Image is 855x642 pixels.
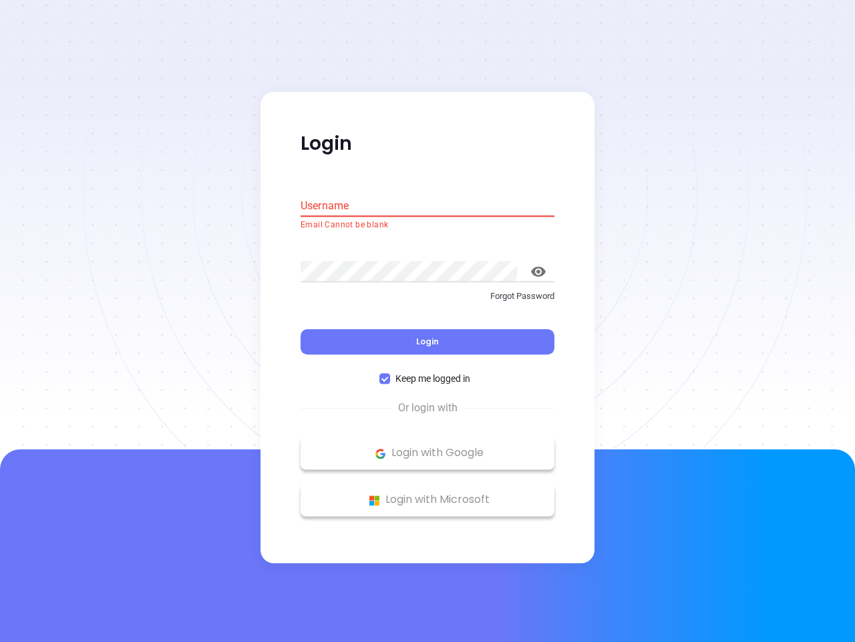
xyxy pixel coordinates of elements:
a: Forgot Password [301,290,554,314]
span: Login [416,336,439,348]
button: Microsoft Logo Login with Microsoft [301,484,554,517]
p: Login with Google [307,443,548,463]
p: Login with Microsoft [307,490,548,510]
button: Login [301,330,554,355]
span: Or login with [391,401,464,417]
img: Google Logo [372,445,389,462]
img: Microsoft Logo [366,492,383,509]
button: Google Logo Login with Google [301,437,554,470]
span: Keep me logged in [390,372,476,387]
p: Login [301,132,554,156]
p: Forgot Password [301,290,554,303]
button: toggle password visibility [522,255,554,288]
p: Email Cannot be blank [301,219,554,232]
